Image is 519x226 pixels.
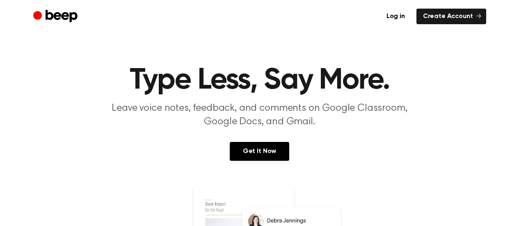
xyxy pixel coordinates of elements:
[416,9,486,24] a: Create Account
[230,142,289,161] a: Get It Now
[33,9,80,25] a: Beep
[102,102,417,129] p: Leave voice notes, feedback, and comments on Google Classroom, Google Docs, and Gmail.
[380,9,412,24] a: Log in
[50,66,470,95] h1: Type Less, Say More.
